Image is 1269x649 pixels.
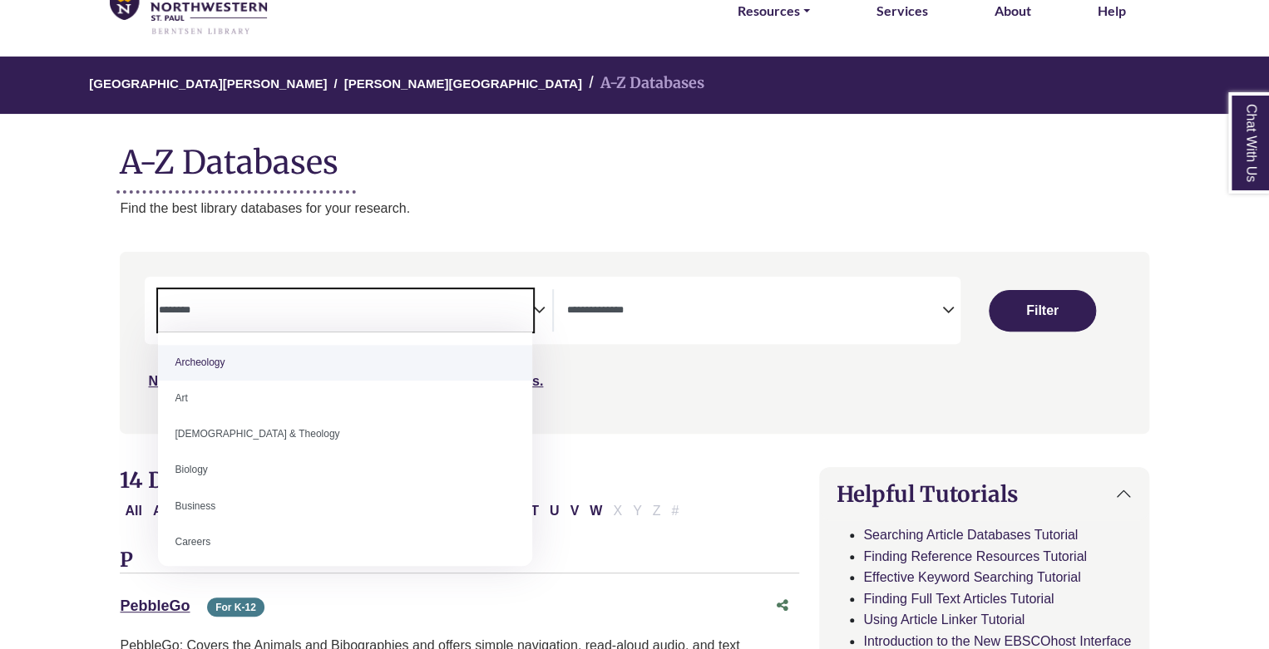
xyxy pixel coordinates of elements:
[120,597,190,614] a: PebbleGo
[120,252,1148,433] nav: Search filters
[820,468,1148,520] button: Helpful Tutorials
[545,500,565,522] button: Filter Results U
[158,381,532,416] li: Art
[158,416,532,452] li: [DEMOGRAPHIC_DATA] & Theology
[863,570,1080,584] a: Effective Keyword Searching Tutorial
[148,374,543,388] a: Not sure where to start? Check our Recommended Databases.
[766,590,799,622] button: Share this database
[863,592,1054,606] a: Finding Full Text Articles Tutorial
[158,524,532,560] li: Careers
[344,74,582,91] a: [PERSON_NAME][GEOGRAPHIC_DATA]
[89,74,327,91] a: [GEOGRAPHIC_DATA][PERSON_NAME]
[567,305,941,318] textarea: Search
[863,528,1078,542] a: Searching Article Databases Tutorial
[207,597,264,617] span: For K-12
[120,130,1148,181] h1: A-Z Databases
[863,612,1025,627] a: Using Article Linker Tutorial
[158,345,532,381] li: Archeology
[148,500,168,522] button: Filter Results A
[158,305,532,318] textarea: Search
[158,452,532,488] li: Biology
[989,290,1096,332] button: Submit for Search Results
[582,71,704,96] li: A-Z Databases
[120,503,685,517] div: Alpha-list to filter by first letter of database name
[526,500,544,522] button: Filter Results T
[120,548,799,573] h3: P
[863,549,1087,563] a: Finding Reference Resources Tutorial
[120,57,1148,114] nav: breadcrumb
[565,500,584,522] button: Filter Results V
[120,198,1148,219] p: Find the best library databases for your research.
[158,489,532,524] li: Business
[585,500,607,522] button: Filter Results W
[120,466,257,494] span: 14 Databases
[120,500,146,522] button: All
